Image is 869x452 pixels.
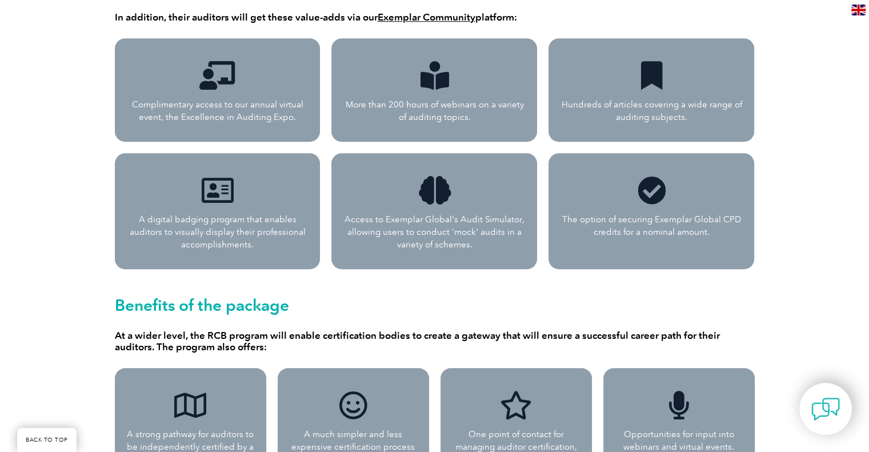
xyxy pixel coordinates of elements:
p: Hundreds of articles covering a wide range of auditing subjects. [560,98,743,123]
img: en [851,5,866,15]
a: Exemplar Community [378,11,475,23]
p: Complimentary access to our annual virtual event, the Excellence in Auditing Expo. [126,98,309,123]
img: contact-chat.png [811,395,840,423]
p: A digital badging program that enables auditors to visually display their professional accomplish... [126,213,309,251]
p: The option of securing Exemplar Global CPD credits for a nominal amount. [560,213,743,238]
p: More than 200 hours of webinars on a variety of auditing topics. [343,98,526,123]
p: Access to Exemplar Global's Audit Simulator, allowing users to conduct 'mock' audits in a variety... [343,213,526,251]
h2: Benefits of the package [115,296,755,314]
h4: At a wider level, the RCB program will enable certification bodies to create a gateway that will ... [115,330,755,353]
h4: In addition, their auditors will get these value-adds via our platform: [115,11,755,23]
a: BACK TO TOP [17,428,77,452]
